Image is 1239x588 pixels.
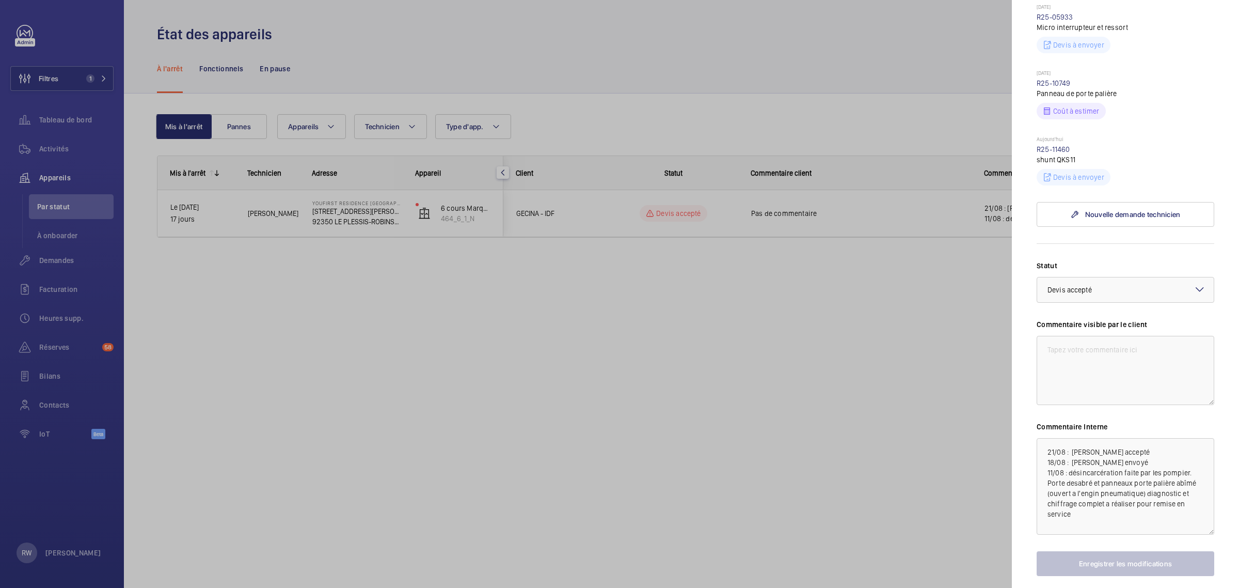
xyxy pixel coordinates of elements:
p: shunt QKS11 [1037,154,1214,165]
p: [DATE] [1037,4,1214,12]
p: Panneau de porte palière [1037,88,1214,99]
p: Coût à estimer [1053,106,1100,116]
label: Commentaire Interne [1037,422,1214,432]
a: R25-11460 [1037,145,1070,153]
a: R25-10749 [1037,79,1071,87]
p: Micro interrupteur et ressort [1037,22,1214,33]
span: Devis accepté [1047,286,1092,294]
button: Enregistrer les modifications [1037,551,1214,576]
label: Statut [1037,260,1214,271]
p: Aujourd'hui [1037,136,1214,144]
p: [DATE] [1037,70,1214,78]
p: Devis à envoyer [1053,40,1104,50]
label: Commentaire visible par le client [1037,319,1214,330]
a: R25-05933 [1037,13,1073,21]
p: Devis à envoyer [1053,172,1104,182]
a: Nouvelle demande technicien [1037,202,1214,227]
